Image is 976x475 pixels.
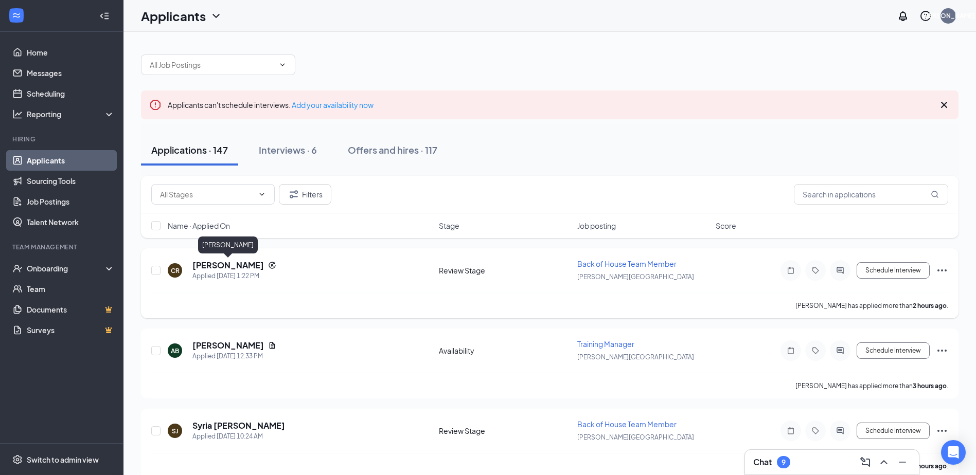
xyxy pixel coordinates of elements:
div: Applied [DATE] 10:24 AM [192,431,285,442]
a: SurveysCrown [27,320,115,340]
a: Add your availability now [292,100,374,109]
svg: Tag [809,346,822,355]
div: Reporting [27,109,115,119]
h5: Syria [PERSON_NAME] [192,420,285,431]
svg: Note [785,266,797,275]
input: Search in applications [794,184,948,205]
button: Filter Filters [279,184,331,205]
svg: Collapse [99,11,110,21]
span: Back of House Team Member [577,259,677,268]
b: 2 hours ago [913,302,947,309]
a: Team [27,279,115,299]
span: [PERSON_NAME][GEOGRAPHIC_DATA] [577,273,694,281]
button: Schedule Interview [857,262,930,279]
h1: Applicants [141,7,206,25]
a: Applicants [27,150,115,171]
a: Home [27,42,115,63]
svg: Tag [809,427,822,435]
svg: Note [785,346,797,355]
svg: Settings [12,454,23,465]
h5: [PERSON_NAME] [192,260,264,271]
div: Review Stage [439,265,571,276]
svg: Reapply [268,261,276,269]
p: [PERSON_NAME] has applied more than . [795,381,948,390]
svg: QuestionInfo [919,10,932,22]
div: Availability [439,345,571,356]
div: Interviews · 6 [259,143,317,156]
span: Training Manager [577,339,634,349]
span: Back of House Team Member [577,419,677,429]
span: [PERSON_NAME][GEOGRAPHIC_DATA] [577,433,694,441]
a: Messages [27,63,115,83]
svg: ChevronUp [878,456,890,468]
svg: Ellipses [936,425,948,437]
svg: Cross [938,99,950,111]
span: Job posting [577,221,616,231]
svg: Notifications [897,10,909,22]
svg: Analysis [12,109,23,119]
div: [PERSON_NAME] [198,236,258,253]
button: ChevronUp [876,454,892,470]
div: Applied [DATE] 1:22 PM [192,271,276,281]
b: 5 hours ago [913,462,947,470]
a: Sourcing Tools [27,171,115,191]
svg: ChevronDown [258,190,266,198]
svg: UserCheck [12,263,23,273]
div: [PERSON_NAME] [922,11,975,20]
span: Name · Applied On [168,221,230,231]
div: Review Stage [439,426,571,436]
a: Scheduling [27,83,115,104]
svg: Document [268,341,276,350]
div: Offers and hires · 117 [348,143,437,156]
div: Applications · 147 [151,143,228,156]
div: Onboarding [27,263,106,273]
svg: ChevronDown [278,61,287,69]
a: Talent Network [27,212,115,232]
div: Applied [DATE] 12:33 PM [192,351,276,361]
svg: Minimize [896,456,909,468]
span: Score [716,221,736,231]
svg: Tag [809,266,822,275]
div: SJ [172,427,179,435]
svg: ChevronDown [210,10,222,22]
input: All Stages [160,189,254,200]
svg: Ellipses [936,344,948,357]
b: 3 hours ago [913,382,947,390]
button: Minimize [894,454,911,470]
button: ComposeMessage [857,454,874,470]
button: Schedule Interview [857,342,930,359]
p: [PERSON_NAME] has applied more than . [795,301,948,310]
button: Schedule Interview [857,423,930,439]
svg: Ellipses [936,264,948,277]
svg: ActiveChat [834,427,846,435]
input: All Job Postings [150,59,274,70]
h5: [PERSON_NAME] [192,340,264,351]
h3: Chat [753,456,772,468]
svg: Error [149,99,162,111]
a: DocumentsCrown [27,299,115,320]
svg: ActiveChat [834,346,846,355]
span: Applicants can't schedule interviews. [168,100,374,109]
div: Team Management [12,243,113,251]
span: Stage [439,221,459,231]
span: [PERSON_NAME][GEOGRAPHIC_DATA] [577,353,694,361]
div: 9 [782,458,786,467]
div: AB [171,346,179,355]
svg: ActiveChat [834,266,846,275]
div: Open Intercom Messenger [941,440,966,465]
svg: ComposeMessage [859,456,872,468]
a: Job Postings [27,191,115,212]
svg: Note [785,427,797,435]
svg: MagnifyingGlass [931,190,939,198]
div: CR [171,266,180,275]
svg: WorkstreamLogo [11,10,22,21]
div: Hiring [12,135,113,143]
div: Switch to admin view [27,454,99,465]
svg: Filter [288,188,300,200]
